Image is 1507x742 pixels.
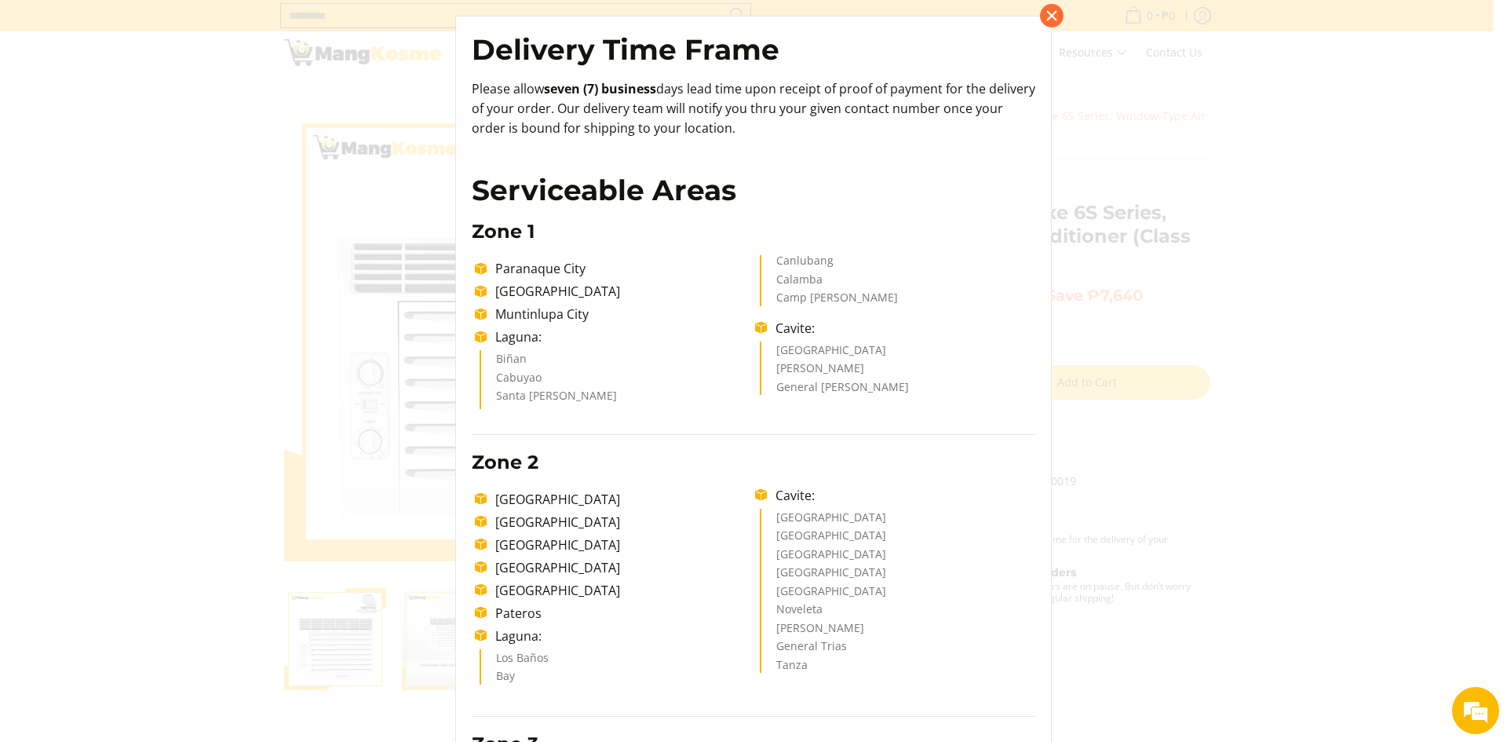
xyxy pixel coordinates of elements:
p: Please allow days lead time upon receipt of proof of payment for the delivery of your order. Our ... [472,79,1035,153]
li: General [PERSON_NAME] [776,382,1020,396]
li: Cavite: [768,319,1035,338]
li: [GEOGRAPHIC_DATA] [776,530,1020,549]
li: Cavite: [768,486,1035,505]
b: seven (7) business [544,80,656,97]
li: [GEOGRAPHIC_DATA] [776,567,1020,586]
div: Minimize live chat window [257,8,295,46]
li: Calamba [776,274,1020,293]
li: [GEOGRAPHIC_DATA] [487,490,755,509]
div: Chat with us now [82,88,264,108]
li: [GEOGRAPHIC_DATA] [776,586,1020,605]
span: We're online! [91,198,217,356]
li: Tanza [776,660,1020,674]
li: Biñan [496,353,740,372]
li: [GEOGRAPHIC_DATA] [776,345,1020,364]
li: Santa [PERSON_NAME] [496,390,740,409]
h3: Zone 2 [472,451,1035,474]
li: Canlubang [776,255,1020,274]
li: Muntinlupa City [487,305,755,323]
li: Laguna: [487,327,755,346]
li: Camp [PERSON_NAME] [776,292,1020,306]
li: [PERSON_NAME] [776,363,1020,382]
li: General Trias [776,641,1020,660]
li: Laguna: [487,627,755,645]
li: Noveleta [776,604,1020,623]
li: [PERSON_NAME] [776,623,1020,641]
textarea: Type your message and hit 'Enter' [8,429,299,484]
li: [GEOGRAPHIC_DATA] [487,535,755,554]
h3: Zone 1 [472,220,1035,243]
h2: Serviceable Areas [472,173,1035,208]
li: [GEOGRAPHIC_DATA] [776,549,1020,568]
button: Close pop up [1040,4,1064,27]
li: [GEOGRAPHIC_DATA] [487,282,755,301]
li: [GEOGRAPHIC_DATA] [487,558,755,577]
li: Bay [496,671,740,685]
li: [GEOGRAPHIC_DATA] [776,512,1020,531]
li: [GEOGRAPHIC_DATA] [487,513,755,532]
li: Pateros [487,604,755,623]
li: [GEOGRAPHIC_DATA] [487,581,755,600]
span: Paranaque City [495,260,586,277]
h2: Delivery Time Frame [472,32,1035,68]
li: Los Baños [496,652,740,671]
li: Cabuyao [496,372,740,391]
